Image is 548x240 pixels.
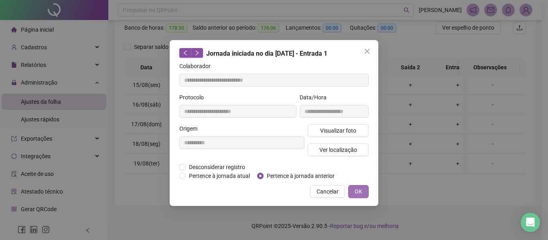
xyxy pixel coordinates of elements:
[179,48,191,58] button: left
[364,48,370,54] span: close
[183,50,188,56] span: left
[308,143,369,156] button: Ver localização
[179,62,216,71] label: Colaborador
[300,93,332,102] label: Data/Hora
[179,48,369,58] div: Jornada iniciada no dia [DATE] - Entrada 1
[348,185,369,198] button: OK
[186,163,248,171] span: Desconsiderar registro
[308,124,369,137] button: Visualizar foto
[191,48,203,58] button: right
[179,93,209,102] label: Protocolo
[317,187,339,196] span: Cancelar
[310,185,345,198] button: Cancelar
[355,187,362,196] span: OK
[194,50,200,56] span: right
[319,145,357,154] span: Ver localização
[264,171,338,180] span: Pertence à jornada anterior
[179,124,203,133] label: Origem
[361,45,373,58] button: Close
[521,213,540,232] div: Open Intercom Messenger
[320,126,356,135] span: Visualizar foto
[186,171,253,180] span: Pertence à jornada atual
